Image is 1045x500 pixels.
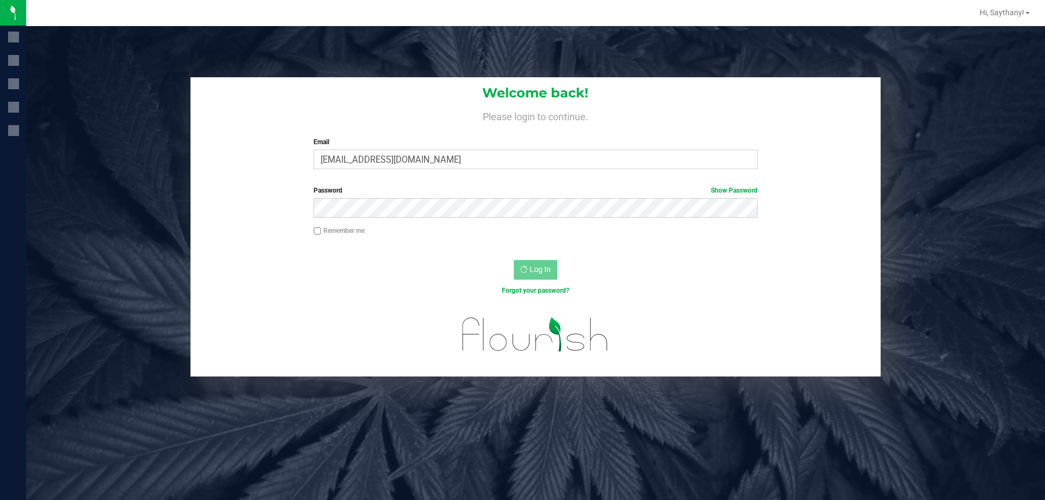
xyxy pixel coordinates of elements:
[449,307,622,362] img: flourish_logo.svg
[313,227,321,235] input: Remember me
[530,265,551,274] span: Log In
[313,226,365,236] label: Remember me
[313,187,342,194] span: Password
[313,137,757,147] label: Email
[190,86,881,100] h1: Welcome back!
[711,187,758,194] a: Show Password
[502,287,569,294] a: Forgot your password?
[980,8,1024,17] span: Hi, Saythany!
[514,260,557,280] button: Log In
[190,109,881,122] h4: Please login to continue.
